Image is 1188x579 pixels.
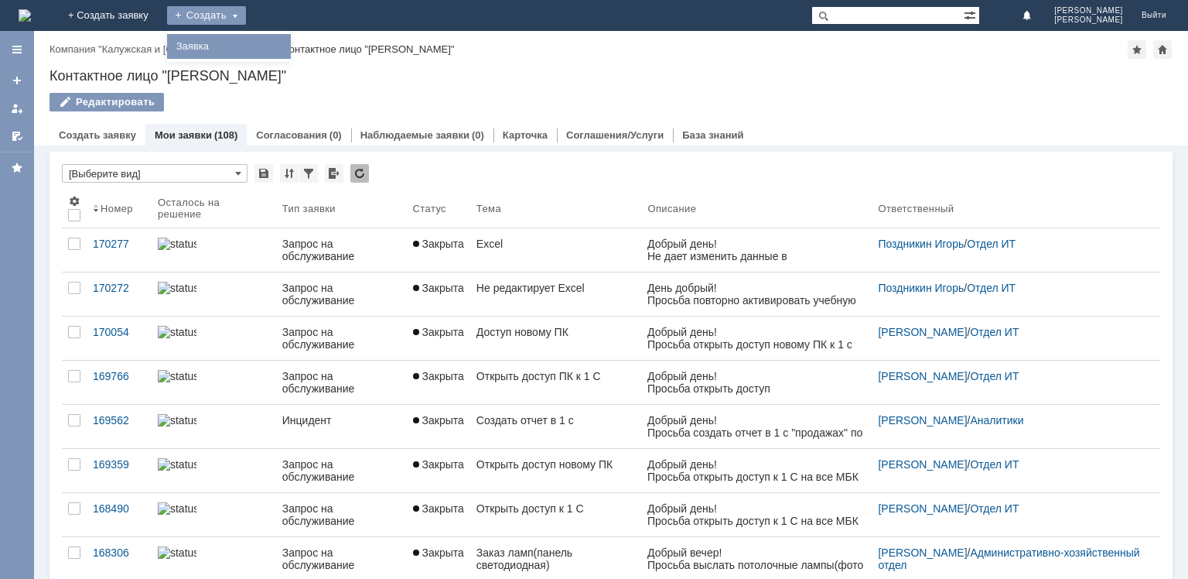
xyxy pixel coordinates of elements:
[878,282,964,294] a: Поздникин Игорь
[407,317,470,360] a: Закрыта
[329,129,342,141] div: (0)
[878,502,1142,515] div: /
[276,449,407,492] a: Запрос на обслуживание
[155,129,212,141] a: Мои заявки
[878,326,1142,338] div: /
[413,282,464,294] span: Закрыта
[49,43,283,55] div: /
[5,68,29,93] a: Создать заявку
[276,405,407,448] a: Инцидент
[68,195,80,207] span: Настройки
[152,449,276,492] a: statusbar-100 (1).png
[407,272,470,316] a: Закрыта
[472,129,484,141] div: (0)
[87,228,152,272] a: 170277
[59,129,136,141] a: Создать заявку
[470,405,642,448] a: Создать отчет в 1 с
[254,164,273,183] div: Сохранить вид
[93,238,145,250] div: 170277
[476,414,636,427] div: Создать отчет в 1 с
[93,282,145,294] div: 170272
[878,203,954,214] div: Ответственный
[970,502,1019,515] a: Отдел ИТ
[158,414,196,427] img: statusbar-100 (1).png
[170,37,288,56] a: Заявка
[470,228,642,272] a: Excel
[682,129,743,141] a: База знаний
[1054,15,1123,25] span: [PERSON_NAME]
[158,370,196,382] img: statusbar-100 (1).png
[413,546,464,559] span: Закрыта
[407,228,470,272] a: Закрыта
[878,546,1142,571] a: Административно-хозяйственный отдел
[470,493,642,536] a: Открыть доступ к 1 С
[49,68,1173,84] div: Контактное лицо "[PERSON_NAME]"
[280,164,299,183] div: Сортировка...
[93,326,145,338] div: 170054
[87,405,152,448] a: 169562
[5,124,29,149] a: Мои согласования
[970,414,1023,427] a: Аналитики
[276,189,407,228] th: Тип заявки
[152,405,276,448] a: statusbar-100 (1).png
[413,370,464,382] span: Закрыта
[413,326,464,338] span: Закрыта
[970,370,1019,382] a: Отдел ИТ
[87,449,152,492] a: 169359
[878,238,1142,250] div: /
[970,326,1019,338] a: Отдел ИТ
[152,228,276,272] a: statusbar-100 (1).png
[476,370,636,382] div: Открыть доступ ПК к 1 С
[872,189,1148,228] th: Ответственный
[93,370,145,382] div: 169766
[878,326,967,338] a: [PERSON_NAME]
[1054,6,1123,15] span: [PERSON_NAME]
[152,317,276,360] a: statusbar-100 (1).png
[647,203,696,214] div: Описание
[283,43,454,55] div: Контактное лицо "[PERSON_NAME]"
[407,449,470,492] a: Закрыта
[325,164,343,183] div: Экспорт списка
[407,405,470,448] a: Закрыта
[87,272,152,316] a: 170272
[299,164,318,183] div: Фильтрация...
[470,189,642,228] th: Тема
[87,317,152,360] a: 170054
[470,361,642,404] a: Открыть доступ ПК к 1 С
[1153,40,1172,59] div: Сделать домашней страницей
[282,414,401,427] div: Инцидент
[413,238,464,250] span: Закрыта
[19,9,31,22] a: Перейти на домашнюю страницу
[476,546,636,571] div: Заказ ламп(панель светодиодная)
[282,282,401,307] div: Запрос на обслуживание
[282,238,401,262] div: Запрос на обслуживание
[476,203,501,214] div: Тема
[5,96,29,121] a: Мои заявки
[967,238,1016,250] a: Отдел ИТ
[93,458,145,471] div: 169359
[878,502,967,515] a: [PERSON_NAME]
[87,361,152,404] a: 169766
[878,546,1142,571] div: /
[158,502,196,515] img: statusbar-100 (1).png
[282,370,401,395] div: Запрос на обслуживание
[360,129,469,141] a: Наблюдаемые заявки
[407,493,470,536] a: Закрыта
[256,129,327,141] a: Согласования
[503,129,548,141] a: Карточка
[878,458,1142,471] div: /
[476,502,636,515] div: Открыть доступ к 1 С
[282,546,401,571] div: Запрос на обслуживание
[152,361,276,404] a: statusbar-100 (1).png
[476,282,636,294] div: Не редактирует Excel
[878,414,967,427] a: [PERSON_NAME]
[878,458,967,471] a: [PERSON_NAME]
[413,458,464,471] span: Закрыта
[1128,40,1146,59] div: Добавить в избранное
[152,189,276,228] th: Осталось на решение
[158,282,196,294] img: statusbar-100 (1).png
[276,228,407,272] a: Запрос на обслуживание
[566,129,664,141] a: Соглашения/Услуги
[93,546,145,559] div: 168306
[470,449,642,492] a: Открыть доступ новому ПК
